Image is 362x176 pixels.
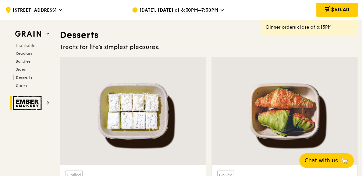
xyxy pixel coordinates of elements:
[60,42,358,52] div: Treats for life's simplest pleasures.
[305,157,338,165] span: Chat with us
[139,7,219,14] span: [DATE], [DATE] at 6:30PM–7:30PM
[60,29,358,41] h3: Desserts
[16,67,26,72] span: Sides
[266,24,353,31] div: Dinner orders close at 6:15PM
[16,59,30,64] span: Bundles
[13,96,44,110] img: Ember Smokery web logo
[16,43,35,48] span: Highlights
[299,153,354,168] button: Chat with us🦙
[16,83,27,88] span: Drinks
[16,75,33,80] span: Desserts
[13,7,57,14] span: [STREET_ADDRESS]
[16,51,32,56] span: Regulars
[341,157,349,165] span: 🦙
[331,6,350,13] span: $60.40
[13,28,44,40] img: Grain web logo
